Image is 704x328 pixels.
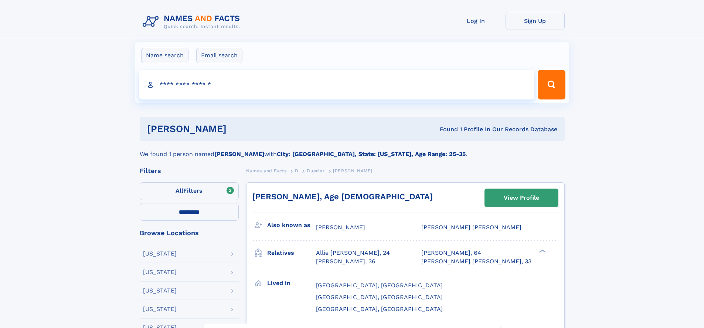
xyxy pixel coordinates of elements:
[277,151,466,158] b: City: [GEOGRAPHIC_DATA], State: [US_STATE], Age Range: 25-35
[140,141,565,159] div: We found 1 person named with .
[421,224,521,231] span: [PERSON_NAME] [PERSON_NAME]
[246,166,287,175] a: Names and Facts
[485,189,558,207] a: View Profile
[139,70,535,99] input: search input
[143,251,177,257] div: [US_STATE]
[506,12,565,30] a: Sign Up
[316,224,365,231] span: [PERSON_NAME]
[267,247,316,259] h3: Relatives
[316,294,443,301] span: [GEOGRAPHIC_DATA], [GEOGRAPHIC_DATA]
[176,187,183,194] span: All
[140,12,246,32] img: Logo Names and Facts
[143,306,177,312] div: [US_STATE]
[421,249,481,257] a: [PERSON_NAME], 64
[140,182,239,200] label: Filters
[316,257,375,266] a: [PERSON_NAME], 36
[538,70,565,99] button: Search Button
[421,257,531,266] a: [PERSON_NAME] [PERSON_NAME], 33
[316,305,443,312] span: [GEOGRAPHIC_DATA], [GEOGRAPHIC_DATA]
[316,282,443,289] span: [GEOGRAPHIC_DATA], [GEOGRAPHIC_DATA]
[295,168,299,173] span: D
[252,192,433,201] a: [PERSON_NAME], Age [DEMOGRAPHIC_DATA]
[143,288,177,294] div: [US_STATE]
[147,124,333,133] h1: [PERSON_NAME]
[267,219,316,231] h3: Also known as
[196,48,242,63] label: Email search
[307,166,324,175] a: Duerler
[537,249,546,254] div: ❯
[143,269,177,275] div: [US_STATE]
[295,166,299,175] a: D
[446,12,506,30] a: Log In
[504,189,539,206] div: View Profile
[333,168,373,173] span: [PERSON_NAME]
[140,168,239,174] div: Filters
[316,249,390,257] a: Allie [PERSON_NAME], 24
[333,125,557,133] div: Found 1 Profile In Our Records Database
[267,277,316,290] h3: Lived in
[141,48,188,63] label: Name search
[214,151,264,158] b: [PERSON_NAME]
[307,168,324,173] span: Duerler
[140,230,239,236] div: Browse Locations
